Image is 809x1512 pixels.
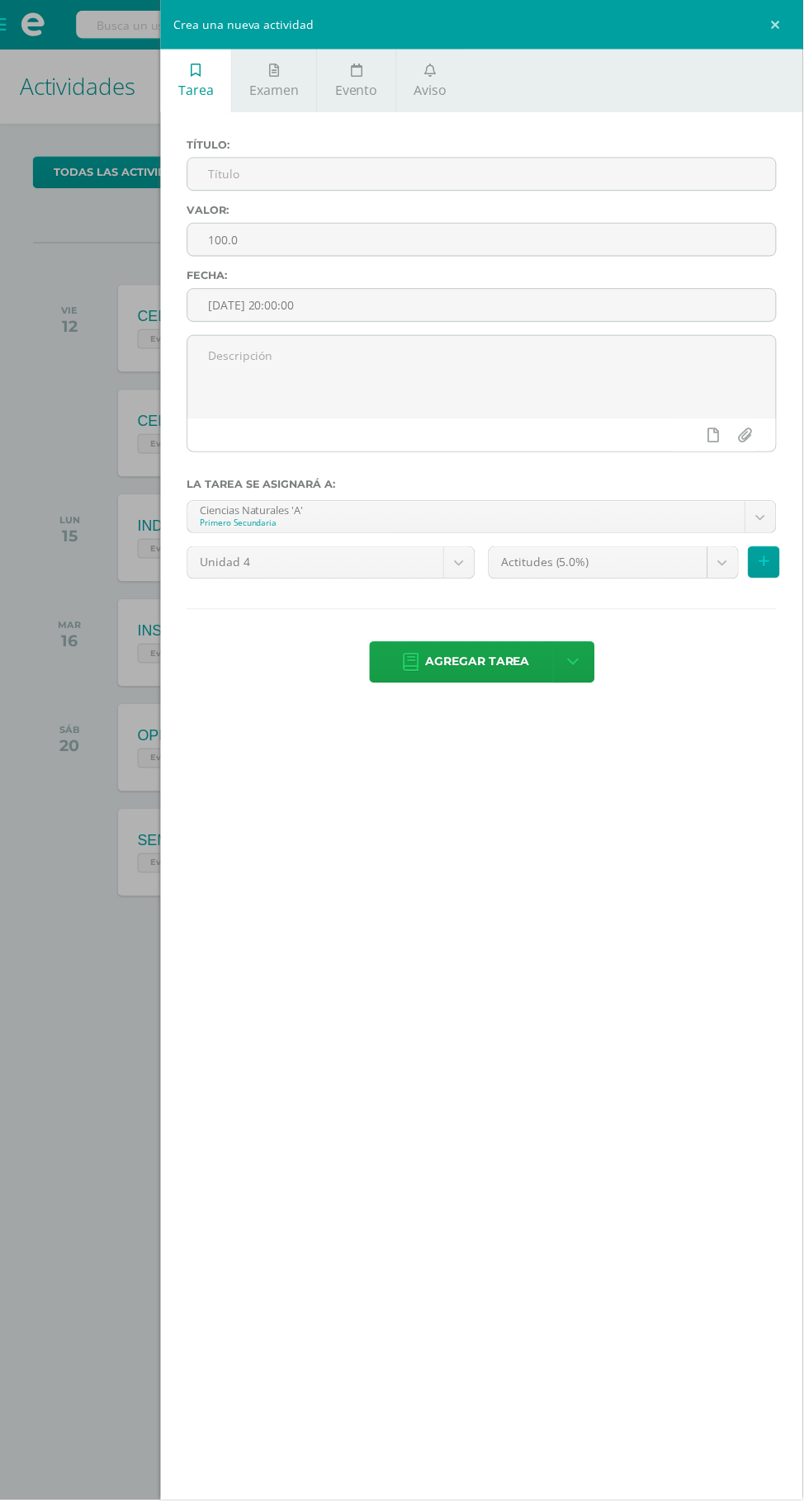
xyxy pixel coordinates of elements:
[400,50,468,113] a: Aviso
[252,82,301,100] span: Examen
[188,482,783,494] label: La tarea se asignará a:
[319,50,398,113] a: Evento
[234,50,319,113] a: Examen
[505,551,700,583] span: Actitudes (5.0%)
[338,82,381,100] span: Evento
[188,139,783,152] label: Título:
[189,551,478,583] a: Unidad 4
[189,225,782,258] input: Puntos máximos
[188,206,783,218] label: Valor:
[417,82,450,100] span: Aviso
[180,82,215,100] span: Tarea
[201,505,738,521] div: Ciencias Naturales 'A'
[493,551,744,583] a: Actitudes (5.0%)
[189,505,782,536] a: Ciencias Naturales 'A'Primero Secundaria
[188,272,783,284] label: Fecha:
[201,521,738,532] div: Primero Secundaria
[201,551,434,583] span: Unidad 4
[189,291,782,324] input: Fecha de entrega
[189,159,782,191] input: Título
[429,647,534,687] span: Agregar tarea
[162,50,233,113] a: Tarea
